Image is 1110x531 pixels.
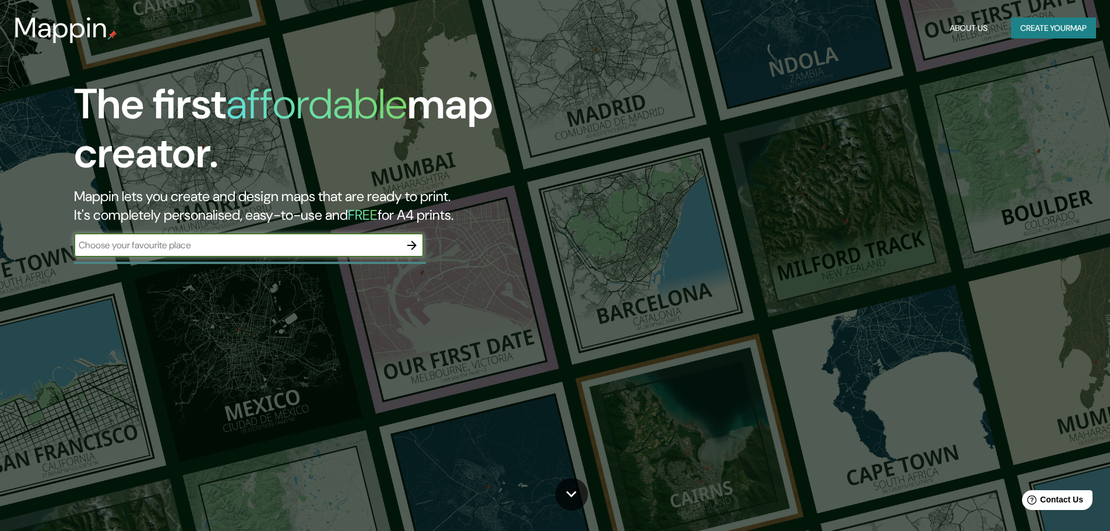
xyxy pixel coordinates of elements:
h1: affordable [226,77,407,131]
button: About Us [945,17,992,39]
button: Create yourmap [1011,17,1096,39]
h2: Mappin lets you create and design maps that are ready to print. It's completely personalised, eas... [74,187,629,224]
iframe: Help widget launcher [1006,486,1097,518]
h3: Mappin [14,12,108,44]
input: Choose your favourite place [74,238,400,252]
h5: FREE [348,206,378,224]
h1: The first map creator. [74,80,629,187]
img: mappin-pin [108,30,117,40]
